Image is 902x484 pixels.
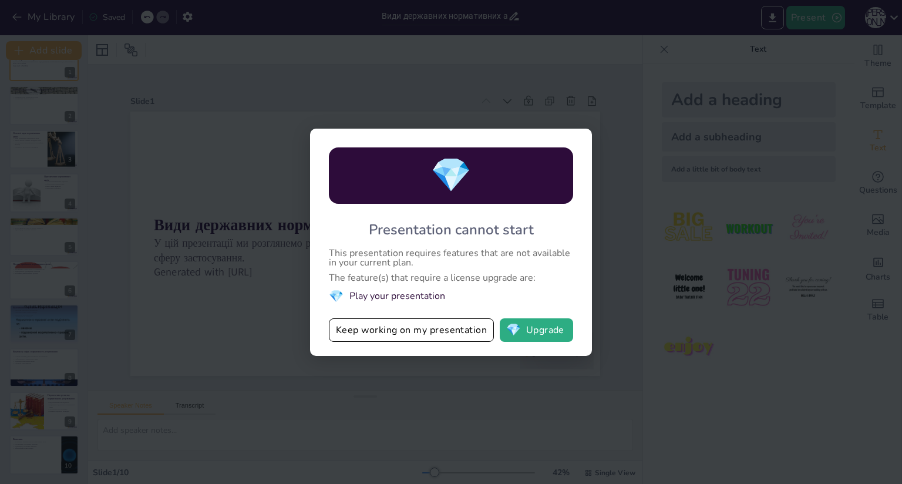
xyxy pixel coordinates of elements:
button: Keep working on my presentation [329,318,494,342]
button: diamondUpgrade [500,318,573,342]
div: Presentation cannot start [369,220,534,239]
div: The feature(s) that require a license upgrade are: [329,273,573,283]
div: This presentation requires features that are not available in your current plan. [329,248,573,267]
span: diamond [506,324,521,336]
li: Play your presentation [329,288,573,304]
span: diamond [430,153,472,198]
span: diamond [329,288,344,304]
